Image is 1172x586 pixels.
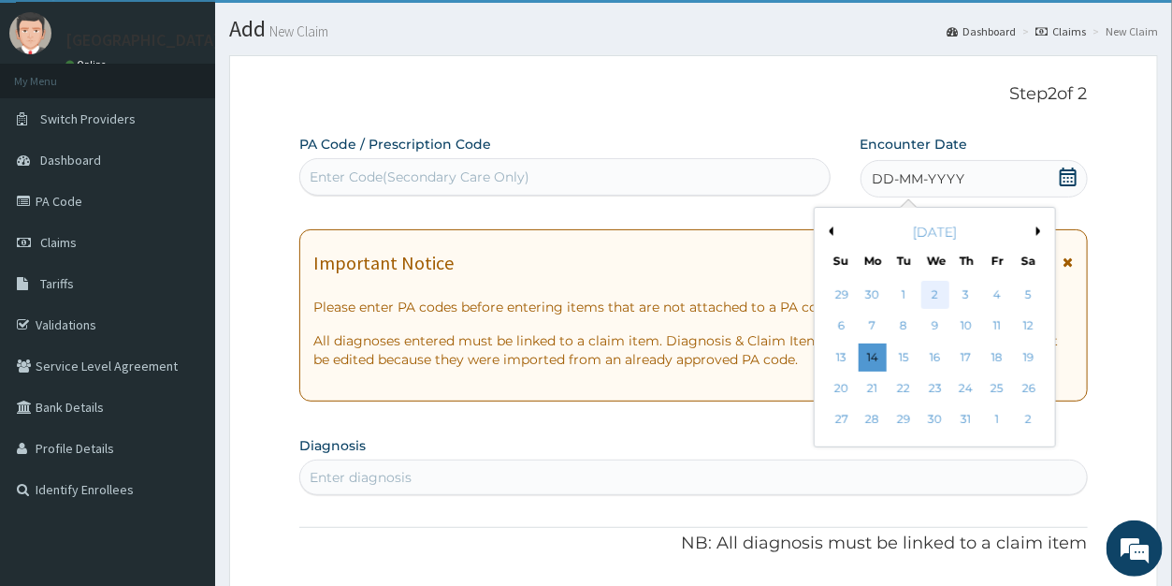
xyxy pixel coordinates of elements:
div: Choose Friday, July 4th, 2025 [983,281,1011,309]
label: PA Code / Prescription Code [299,135,491,154]
span: Tariffs [40,275,74,292]
span: DD-MM-YYYY [873,169,965,188]
div: Choose Wednesday, July 9th, 2025 [920,313,948,341]
p: [GEOGRAPHIC_DATA] [65,32,220,49]
div: Choose Monday, July 21st, 2025 [859,374,887,403]
div: Choose Sunday, July 20th, 2025 [827,374,855,403]
div: Choose Thursday, July 31st, 2025 [951,406,979,434]
div: Mo [864,253,880,269]
span: We're online! [109,174,258,363]
a: Claims [1035,23,1086,39]
div: Choose Monday, July 14th, 2025 [859,344,887,372]
label: Encounter Date [861,135,968,154]
div: Choose Friday, August 1st, 2025 [983,406,1011,434]
div: Choose Wednesday, July 2nd, 2025 [920,281,948,309]
div: Minimize live chat window [307,9,352,54]
img: d_794563401_company_1708531726252_794563401 [35,94,76,140]
div: Choose Tuesday, July 29th, 2025 [890,406,918,434]
div: Choose Monday, July 7th, 2025 [859,313,887,341]
span: Switch Providers [40,110,136,127]
img: User Image [9,12,51,54]
p: All diagnoses entered must be linked to a claim item. Diagnosis & Claim Items that are visible bu... [313,331,1073,369]
h1: Important Notice [313,253,454,273]
div: Choose Tuesday, July 1st, 2025 [890,281,918,309]
div: Chat with us now [97,105,314,129]
div: Enter Code(Secondary Care Only) [310,168,529,186]
h1: Add [229,17,1158,41]
div: Su [832,253,848,269]
label: Diagnosis [299,436,366,455]
div: Enter diagnosis [310,468,412,487]
div: Choose Thursday, July 10th, 2025 [951,313,979,341]
span: Claims [40,234,77,251]
div: Choose Sunday, June 29th, 2025 [827,281,855,309]
div: Choose Saturday, July 12th, 2025 [1014,313,1042,341]
div: Fr [990,253,1006,269]
span: Dashboard [40,152,101,168]
div: Choose Sunday, July 6th, 2025 [827,313,855,341]
div: Choose Tuesday, July 15th, 2025 [890,344,918,372]
div: Choose Sunday, July 13th, 2025 [827,344,855,372]
div: Choose Friday, July 18th, 2025 [983,344,1011,372]
div: Choose Saturday, July 26th, 2025 [1014,374,1042,403]
a: Online [65,58,110,71]
button: Next Month [1036,227,1046,236]
div: Choose Thursday, July 24th, 2025 [951,374,979,403]
div: Choose Monday, June 30th, 2025 [859,281,887,309]
div: Choose Friday, July 11th, 2025 [983,313,1011,341]
p: Step 2 of 2 [299,84,1087,105]
div: month 2025-07 [826,280,1044,436]
div: Choose Saturday, July 5th, 2025 [1014,281,1042,309]
textarea: Type your message and hit 'Enter' [9,388,356,454]
li: New Claim [1088,23,1158,39]
a: Dashboard [947,23,1016,39]
div: Choose Friday, July 25th, 2025 [983,374,1011,403]
div: Choose Saturday, August 2nd, 2025 [1014,406,1042,434]
div: Sa [1020,253,1036,269]
div: Choose Sunday, July 27th, 2025 [827,406,855,434]
div: Th [958,253,974,269]
div: Choose Thursday, July 3rd, 2025 [951,281,979,309]
div: Choose Saturday, July 19th, 2025 [1014,344,1042,372]
p: Please enter PA codes before entering items that are not attached to a PA code [313,298,1073,316]
div: Tu [895,253,911,269]
div: Choose Tuesday, July 8th, 2025 [890,313,918,341]
button: Previous Month [824,227,833,236]
div: We [927,253,943,269]
div: Choose Wednesday, July 30th, 2025 [920,406,948,434]
div: [DATE] [822,223,1048,242]
div: Choose Tuesday, July 22nd, 2025 [890,374,918,403]
div: Choose Wednesday, July 23rd, 2025 [920,374,948,403]
p: NB: All diagnosis must be linked to a claim item [299,532,1087,556]
div: Choose Monday, July 28th, 2025 [859,406,887,434]
div: Choose Thursday, July 17th, 2025 [951,344,979,372]
div: Choose Wednesday, July 16th, 2025 [920,344,948,372]
small: New Claim [266,24,328,38]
